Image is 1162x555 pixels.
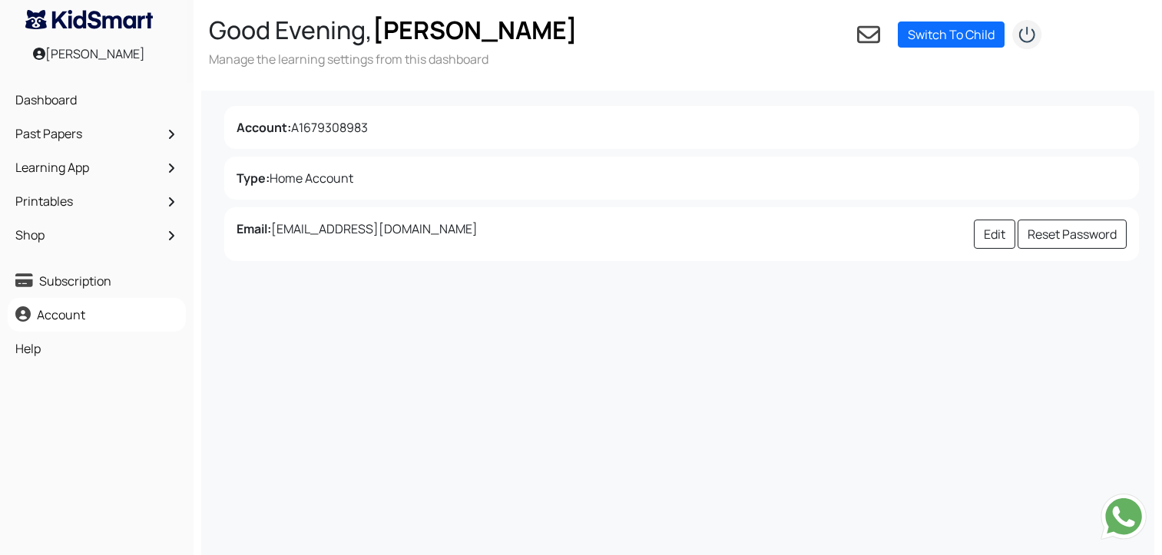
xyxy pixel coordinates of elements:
img: KidSmart logo [25,10,153,29]
a: Shop [12,222,182,248]
h2: Good Evening, [209,15,578,45]
a: Dashboard [12,87,182,113]
img: logout2.png [1011,19,1042,50]
strong: Account: [237,119,291,136]
strong: Email: [237,220,271,237]
a: Past Papers [12,121,182,147]
a: Account [12,302,182,328]
div: [EMAIL_ADDRESS][DOMAIN_NAME] [227,220,681,249]
strong: Type: [237,170,270,187]
a: Help [12,335,182,362]
a: Switch To Child [898,21,1005,48]
a: Learning App [12,154,182,180]
a: Edit [974,220,1015,249]
a: Printables [12,188,182,214]
div: A1679308983 [227,118,1136,137]
img: Send whatsapp message to +442080035976 [1101,494,1147,540]
h3: Manage the learning settings from this dashboard [209,51,578,68]
div: Home Account [224,157,1139,200]
span: [PERSON_NAME] [372,13,578,47]
a: Subscription [12,268,182,294]
a: Reset Password [1018,220,1127,249]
